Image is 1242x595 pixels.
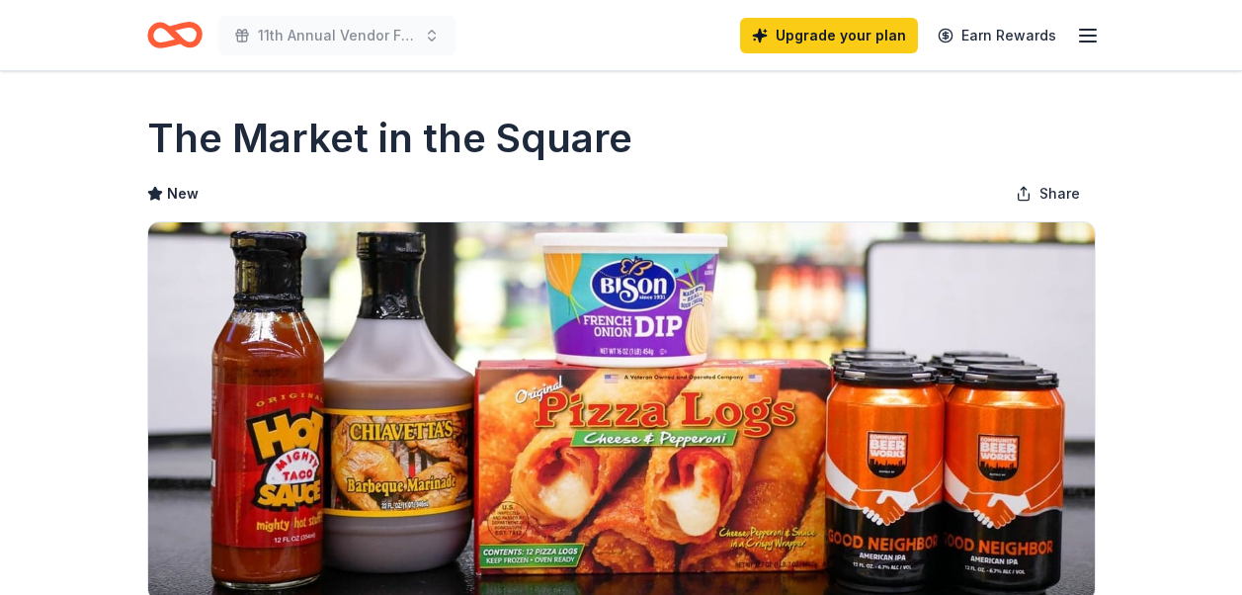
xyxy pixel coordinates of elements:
h1: The Market in the Square [147,111,632,166]
a: Upgrade your plan [740,18,918,53]
span: 11th Annual Vendor Fair and Basket Raffle [258,24,416,47]
button: Share [1000,174,1096,213]
a: Earn Rewards [926,18,1068,53]
button: 11th Annual Vendor Fair and Basket Raffle [218,16,455,55]
span: New [167,182,199,206]
a: Home [147,12,203,58]
span: Share [1039,182,1080,206]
